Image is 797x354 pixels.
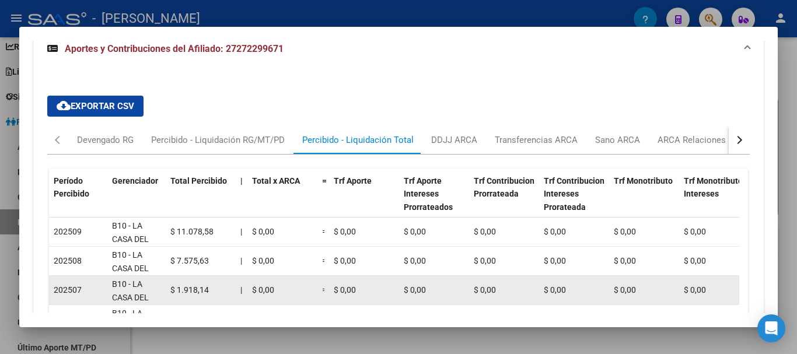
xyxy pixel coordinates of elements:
[170,176,227,185] span: Total Percibido
[54,285,82,295] span: 202507
[334,227,356,236] span: $ 0,00
[474,227,496,236] span: $ 0,00
[252,176,300,185] span: Total x ARCA
[240,227,242,236] span: |
[252,227,274,236] span: $ 0,00
[684,176,743,199] span: Trf Monotributo Intereses
[544,256,566,265] span: $ 0,00
[302,134,414,146] div: Percibido - Liquidación Total
[240,256,242,265] span: |
[684,285,706,295] span: $ 0,00
[679,169,749,233] datatable-header-cell: Trf Monotributo Intereses
[170,227,214,236] span: $ 11.078,58
[658,134,767,146] div: ARCA Relaciones Laborales
[684,256,706,265] span: $ 0,00
[57,101,134,111] span: Exportar CSV
[334,285,356,295] span: $ 0,00
[474,176,534,199] span: Trf Contribucion Prorrateada
[322,256,327,265] span: =
[107,169,166,233] datatable-header-cell: Gerenciador
[404,285,426,295] span: $ 0,00
[54,227,82,236] span: 202509
[240,285,242,295] span: |
[329,169,399,233] datatable-header-cell: Trf Aporte
[166,169,236,233] datatable-header-cell: Total Percibido
[112,176,158,185] span: Gerenciador
[495,134,578,146] div: Transferencias ARCA
[614,176,673,185] span: Trf Monotributo
[112,279,149,328] span: B10 - LA CASA DEL MEDICO MUTUAL
[322,227,327,236] span: =
[240,176,243,185] span: |
[404,256,426,265] span: $ 0,00
[236,169,247,233] datatable-header-cell: |
[57,99,71,113] mat-icon: cloud_download
[47,96,144,117] button: Exportar CSV
[469,169,539,233] datatable-header-cell: Trf Contribucion Prorrateada
[474,285,496,295] span: $ 0,00
[247,169,317,233] datatable-header-cell: Total x ARCA
[322,176,327,185] span: =
[614,285,636,295] span: $ 0,00
[151,134,285,146] div: Percibido - Liquidación RG/MT/PD
[49,169,107,233] datatable-header-cell: Período Percibido
[252,256,274,265] span: $ 0,00
[170,256,209,265] span: $ 7.575,63
[334,256,356,265] span: $ 0,00
[474,256,496,265] span: $ 0,00
[77,134,134,146] div: Devengado RG
[684,227,706,236] span: $ 0,00
[112,250,149,299] span: B10 - LA CASA DEL MEDICO MUTUAL
[757,314,785,342] div: Open Intercom Messenger
[404,227,426,236] span: $ 0,00
[170,285,209,295] span: $ 1.918,14
[112,221,149,270] span: B10 - LA CASA DEL MEDICO MUTUAL
[317,169,329,233] datatable-header-cell: =
[539,169,609,233] datatable-header-cell: Trf Contribucion Intereses Prorateada
[322,285,327,295] span: =
[609,169,679,233] datatable-header-cell: Trf Monotributo
[544,227,566,236] span: $ 0,00
[334,176,372,185] span: Trf Aporte
[404,176,453,212] span: Trf Aporte Intereses Prorrateados
[399,169,469,233] datatable-header-cell: Trf Aporte Intereses Prorrateados
[54,176,89,199] span: Período Percibido
[544,176,604,212] span: Trf Contribucion Intereses Prorateada
[595,134,640,146] div: Sano ARCA
[65,43,284,54] span: Aportes y Contribuciones del Afiliado: 27272299671
[544,285,566,295] span: $ 0,00
[614,227,636,236] span: $ 0,00
[252,285,274,295] span: $ 0,00
[614,256,636,265] span: $ 0,00
[431,134,477,146] div: DDJJ ARCA
[54,256,82,265] span: 202508
[33,30,764,68] mat-expansion-panel-header: Aportes y Contribuciones del Afiliado: 27272299671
